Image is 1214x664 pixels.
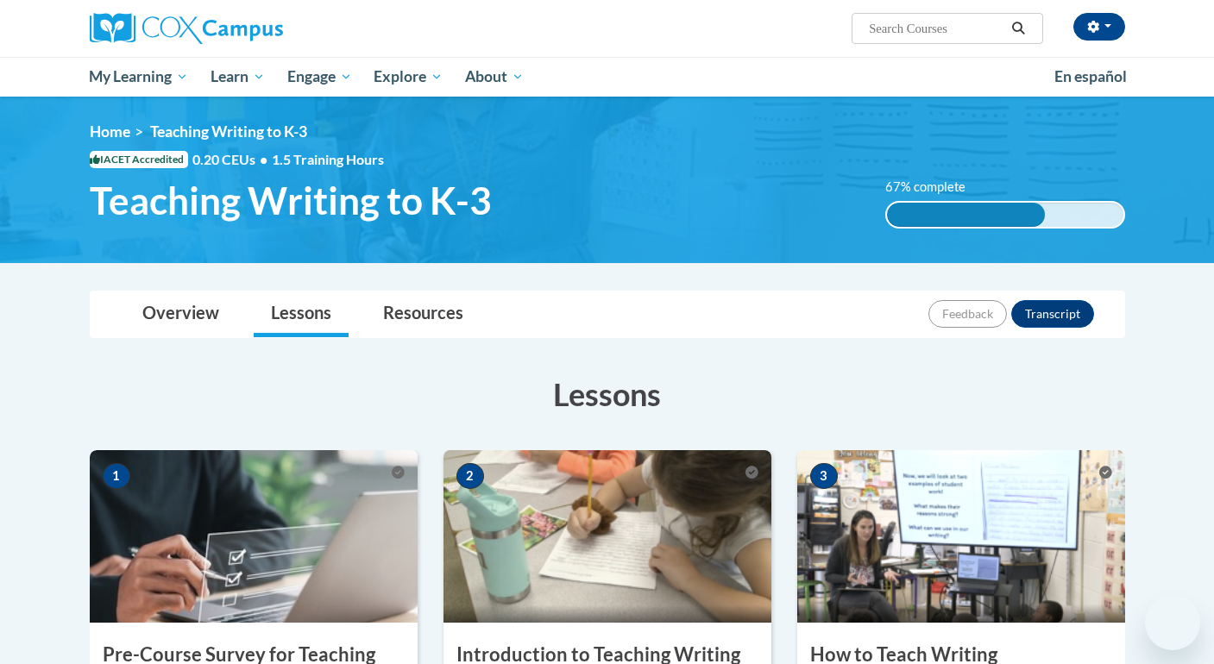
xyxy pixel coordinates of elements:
[867,18,1005,39] input: Search Courses
[125,291,236,337] a: Overview
[454,57,535,97] a: About
[211,66,265,87] span: Learn
[1073,13,1125,41] button: Account Settings
[797,450,1125,623] img: Course Image
[90,151,188,168] span: IACET Accredited
[1010,22,1026,35] i: 
[79,57,200,97] a: My Learning
[887,203,1045,227] div: 67% complete
[150,122,307,141] span: Teaching Writing to K-3
[272,151,384,167] span: 1.5 Training Hours
[810,463,838,489] span: 3
[366,291,481,337] a: Resources
[89,66,188,87] span: My Learning
[287,66,352,87] span: Engage
[443,450,771,623] img: Course Image
[465,66,524,87] span: About
[90,13,418,44] a: Cox Campus
[90,13,283,44] img: Cox Campus
[1011,300,1094,328] button: Transcript
[254,291,349,337] a: Lessons
[374,66,443,87] span: Explore
[64,57,1151,97] div: Main menu
[90,373,1125,416] h3: Lessons
[1005,18,1031,39] button: Search
[456,463,484,489] span: 2
[1054,67,1127,85] span: En español
[199,57,276,97] a: Learn
[885,178,984,197] label: 67% complete
[1145,595,1200,650] iframe: Button to launch messaging window
[260,151,267,167] span: •
[192,150,272,169] span: 0.20 CEUs
[90,122,130,141] a: Home
[103,463,130,489] span: 1
[276,57,363,97] a: Engage
[90,450,418,623] img: Course Image
[90,178,492,223] span: Teaching Writing to K-3
[1043,59,1138,95] a: En español
[362,57,454,97] a: Explore
[928,300,1007,328] button: Feedback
